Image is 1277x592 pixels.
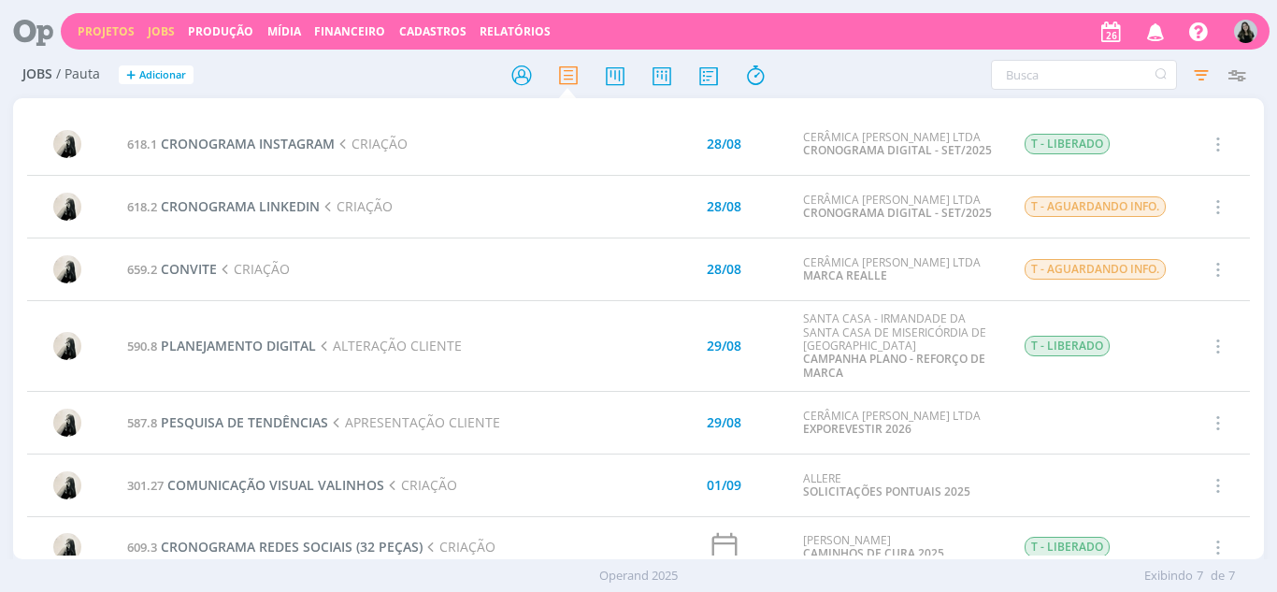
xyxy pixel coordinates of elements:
[127,414,157,431] span: 587.8
[803,267,887,283] a: MARCA REALLE
[1025,537,1110,557] span: T - LIBERADO
[803,194,996,221] div: CERÂMICA [PERSON_NAME] LTDA
[1234,20,1257,43] img: V
[394,24,472,39] button: Cadastros
[1211,567,1225,585] span: de
[127,136,157,152] span: 618.1
[320,197,393,215] span: CRIAÇÃO
[161,260,217,278] span: CONVITE
[262,24,307,39] button: Mídia
[53,193,81,221] img: R
[803,205,992,221] a: CRONOGRAMA DIGITAL - SET/2025
[474,24,556,39] button: Relatórios
[139,69,186,81] span: Adicionar
[161,413,328,431] span: PESQUISA DE TENDÊNCIAS
[803,131,996,158] div: CERÂMICA [PERSON_NAME] LTDA
[423,538,495,556] span: CRIAÇÃO
[384,476,457,494] span: CRIAÇÃO
[127,539,157,556] span: 609.3
[803,421,911,437] a: EXPOREVESTIR 2026
[53,471,81,499] img: R
[335,135,408,152] span: CRIAÇÃO
[22,66,52,82] span: Jobs
[707,263,741,276] div: 28/08
[803,142,992,158] a: CRONOGRAMA DIGITAL - SET/2025
[161,538,423,556] span: CRONOGRAMA REDES SOCIAIS (32 PEÇAS)
[161,197,320,215] span: CRONOGRAMA LINKEDIN
[127,198,157,215] span: 618.2
[188,23,253,39] a: Produção
[72,24,140,39] button: Projetos
[314,23,385,39] a: Financeiro
[1025,134,1110,154] span: T - LIBERADO
[127,197,320,215] a: 618.2CRONOGRAMA LINKEDIN
[803,312,996,380] div: SANTA CASA - IRMANDADE DA SANTA CASA DE MISERICÓRDIA DE [GEOGRAPHIC_DATA]
[707,339,741,353] div: 29/08
[127,260,217,278] a: 659.2CONVITE
[127,261,157,278] span: 659.2
[53,332,81,360] img: R
[991,60,1177,90] input: Busca
[1025,196,1166,217] span: T - AGUARDANDO INFO.
[1228,567,1235,585] span: 7
[78,23,135,39] a: Projetos
[803,484,970,499] a: SOLICITAÇÕES PONTUAIS 2025
[53,533,81,561] img: R
[803,472,996,499] div: ALLERE
[142,24,180,39] button: Jobs
[399,23,466,39] span: Cadastros
[328,413,500,431] span: APRESENTAÇÃO CLIENTE
[126,65,136,85] span: +
[803,410,996,437] div: CERÂMICA [PERSON_NAME] LTDA
[182,24,259,39] button: Produção
[127,538,423,556] a: 609.3CRONOGRAMA REDES SOCIAIS (32 PEÇAS)
[127,476,384,494] a: 301.27COMUNICAÇÃO VISUAL VALINHOS
[1025,336,1110,356] span: T - LIBERADO
[1144,567,1193,585] span: Exibindo
[803,256,996,283] div: CERÂMICA [PERSON_NAME] LTDA
[803,545,944,561] a: CAMINHOS DE CURA 2025
[119,65,194,85] button: +Adicionar
[127,338,157,354] span: 590.8
[167,476,384,494] span: COMUNICAÇÃO VISUAL VALINHOS
[53,255,81,283] img: R
[56,66,100,82] span: / Pauta
[707,479,741,492] div: 01/09
[707,416,741,429] div: 29/08
[127,337,316,354] a: 590.8PLANEJAMENTO DIGITAL
[1197,567,1203,585] span: 7
[161,337,316,354] span: PLANEJAMENTO DIGITAL
[148,23,175,39] a: Jobs
[803,351,985,380] a: CAMPANHA PLANO - REFORÇO DE MARCA
[480,23,551,39] a: Relatórios
[316,337,462,354] span: ALTERAÇÃO CLIENTE
[53,409,81,437] img: R
[127,413,328,431] a: 587.8PESQUISA DE TENDÊNCIAS
[803,534,996,561] div: [PERSON_NAME]
[127,477,164,494] span: 301.27
[161,135,335,152] span: CRONOGRAMA INSTAGRAM
[217,260,290,278] span: CRIAÇÃO
[267,23,301,39] a: Mídia
[53,130,81,158] img: R
[707,137,741,151] div: 28/08
[308,24,391,39] button: Financeiro
[707,200,741,213] div: 28/08
[1025,259,1166,280] span: T - AGUARDANDO INFO.
[1233,15,1258,48] button: V
[127,135,335,152] a: 618.1CRONOGRAMA INSTAGRAM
